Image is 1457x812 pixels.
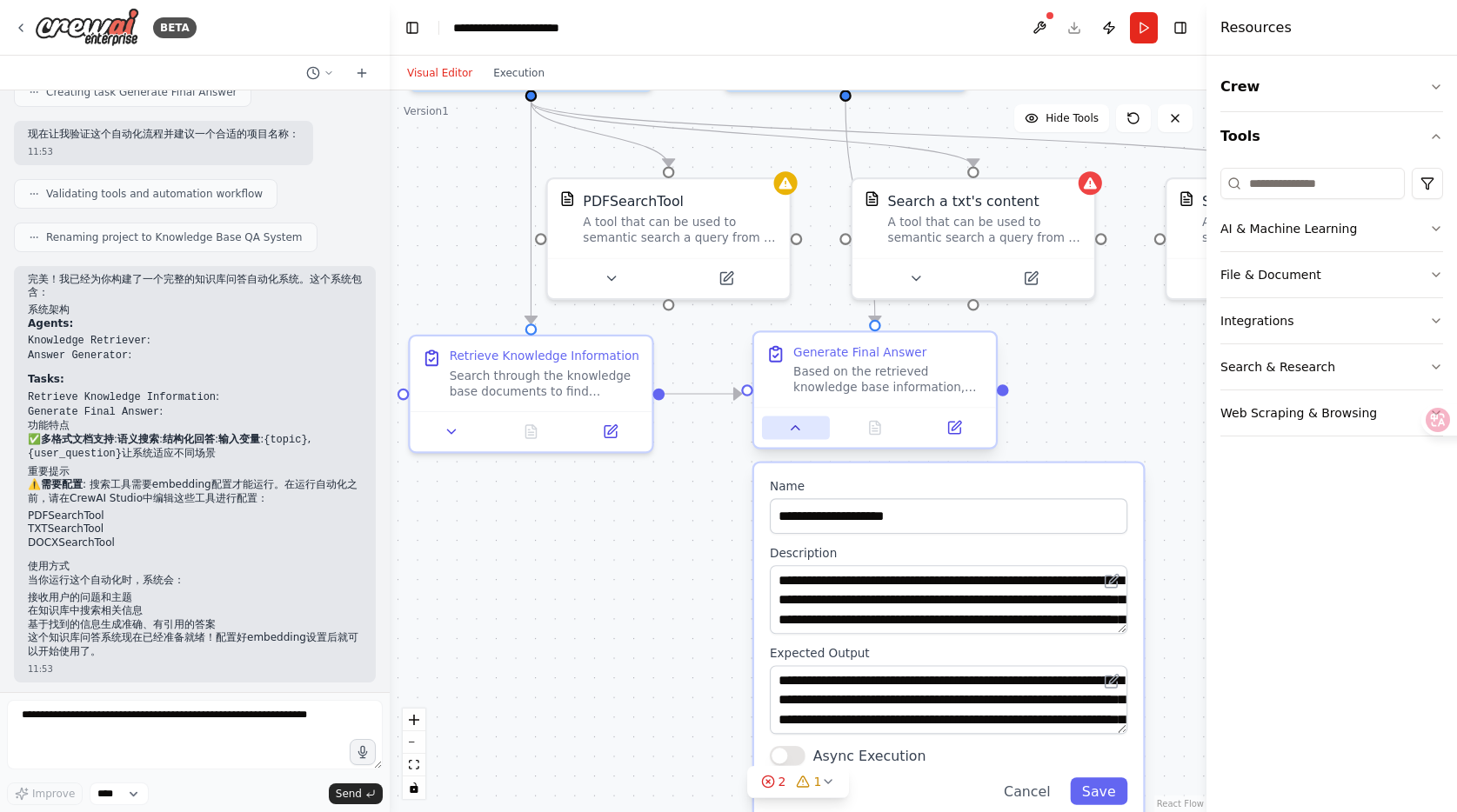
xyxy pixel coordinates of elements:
code: Answer Generator [28,349,128,362]
button: Open in editor [1100,569,1124,593]
div: Version 1 [404,104,449,118]
code: Knowledge Retriever [28,335,147,347]
div: DOCXSearchToolSearch a DOCX's contentA tool that can be used to semantic search a query from a DO... [1165,177,1410,300]
button: 21 [747,766,850,798]
button: Open in side panel [577,420,645,443]
button: Send [329,783,383,804]
div: TXTSearchToolSearch a txt's contentA tool that can be used to semantic search a query from a txt'... [851,177,1096,300]
button: AI & Machine Learning [1220,206,1443,251]
div: Generate Final AnswerBased on the retrieved knowledge base information, generate a comprehensive ... [752,335,998,454]
strong: 语义搜索 [117,433,159,445]
h2: 系统架构 [28,303,362,317]
span: 2 [779,773,786,790]
li: 基于找到的信息生成准确、有引用的答案 [28,618,362,632]
li: : [28,405,362,420]
div: 11:53 [28,662,362,676]
button: Click to speak your automation idea [350,739,376,765]
strong: Agents: [28,317,73,329]
g: Edge from e60cfdb9-52f3-4ed7-97fe-647e25662c92 to 25d1984f-3a88-4565-b500-3da3f7a016bd [521,102,678,167]
label: Expected Output [770,646,1127,662]
button: No output available [490,420,573,443]
div: A tool that can be used to semantic search a query from a PDF's content. [583,215,778,246]
button: Open in side panel [975,267,1086,290]
img: DOCXSearchTool [1179,191,1194,207]
strong: 输入变量 [218,433,260,445]
button: fit view [403,754,425,776]
button: Improve [7,782,83,805]
img: PDFSearchTool [559,191,575,207]
button: Open in editor [1100,669,1124,693]
button: Execution [483,63,555,83]
li: PDFSearchTool [28,509,362,523]
li: : [28,334,362,349]
li: TXTSearchTool [28,522,362,536]
button: Hide left sidebar [400,16,424,40]
button: No output available [833,416,917,439]
div: A tool that can be used to semantic search a query from a txt's content. [888,215,1083,246]
button: Switch to previous chat [299,63,341,83]
div: PDFSearchToolPDFSearchToolA tool that can be used to semantic search a query from a PDF's content. [545,177,791,300]
li: 接收用户的问题和主题 [28,591,362,605]
p: ✅ : : : : , 让系统适应不同场景 [28,433,362,462]
div: BETA [153,17,197,38]
button: toggle interactivity [403,776,425,799]
button: Visual Editor [397,63,483,83]
div: Search a txt's content [888,191,1039,211]
g: Edge from 5d58ffab-2300-4f31-8168-31ff538efab1 to 81d975ba-5e51-423d-a0cc-49b5b89a101a [836,102,885,323]
button: Web Scraping & Browsing [1220,390,1443,436]
button: Search & Research [1220,344,1443,389]
div: React Flow controls [403,709,425,799]
span: Hide Tools [1046,111,1099,125]
g: Edge from e60cfdb9-52f3-4ed7-97fe-647e25662c92 to 7c6fddd8-77b9-4d96-b737-66b542d7ce15 [521,102,1298,167]
div: Retrieve Knowledge InformationSearch through the knowledge base documents to find relevant inform... [408,335,653,454]
span: Improve [32,787,75,801]
li: : [28,390,362,405]
span: Send [336,787,362,801]
p: 完美！我已经为你构建了一个完整的知识库问答自动化系统。这个系统包含： [28,273,362,300]
label: Description [770,546,1127,562]
g: Edge from 9c0d07cd-612c-457b-a623-7f1767ba158f to 81d975ba-5e51-423d-a0cc-49b5b89a101a [665,384,741,404]
button: Crew [1220,63,1443,111]
a: React Flow attribution [1157,799,1204,809]
code: Retrieve Knowledge Information [28,391,216,403]
button: File & Document [1220,252,1443,297]
code: {user_question} [28,448,122,460]
button: Hide right sidebar [1168,16,1193,40]
li: 在知识库中搜索相关信息 [28,604,362,618]
span: Creating task Generate Final Answer [46,85,237,99]
span: Validating tools and automation workflow [46,187,263,201]
button: zoom out [403,731,425,754]
strong: 结构化回答 [163,433,215,445]
div: PDFSearchTool [583,191,684,211]
p: ⚠️ : 搜索工具需要embedding配置才能运行。在运行自动化之前，请在CrewAI Studio中编辑这些工具进行配置： [28,478,362,505]
h4: Resources [1220,17,1292,38]
button: Cancel [992,777,1063,805]
label: Async Execution [813,746,926,766]
button: Hide Tools [1014,104,1109,132]
span: Renaming project to Knowledge Base QA System [46,230,303,244]
span: 1 [814,773,822,790]
button: Open in side panel [671,267,782,290]
code: {topic} [264,434,307,446]
button: Open in side panel [920,416,988,439]
div: Search through the knowledge base documents to find relevant information that can help answer the... [450,368,640,399]
nav: breadcrumb [453,19,615,37]
button: zoom in [403,709,425,731]
button: Integrations [1220,298,1443,343]
img: Logo [35,8,139,47]
h2: 使用方式 [28,560,362,574]
li: DOCXSearchTool [28,536,362,550]
p: 这个知识库问答系统现在已经准备就绪！配置好embedding设置后就可以开始使用了。 [28,631,362,658]
label: Name [770,479,1127,495]
button: Tools [1220,112,1443,161]
code: Generate Final Answer [28,406,159,418]
li: : [28,349,362,363]
button: Save [1070,777,1127,805]
button: Start a new chat [348,63,376,83]
div: Generate Final Answer [793,344,926,360]
p: 当你运行这个自动化时，系统会： [28,574,362,588]
strong: 需要配置 [41,478,83,490]
strong: 多格式文档支持 [41,433,114,445]
div: Based on the retrieved knowledge base information, generate a comprehensive and accurate answer t... [793,364,984,396]
p: 现在让我验证这个自动化流程并建议一个合适的项目名称： [28,128,299,142]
